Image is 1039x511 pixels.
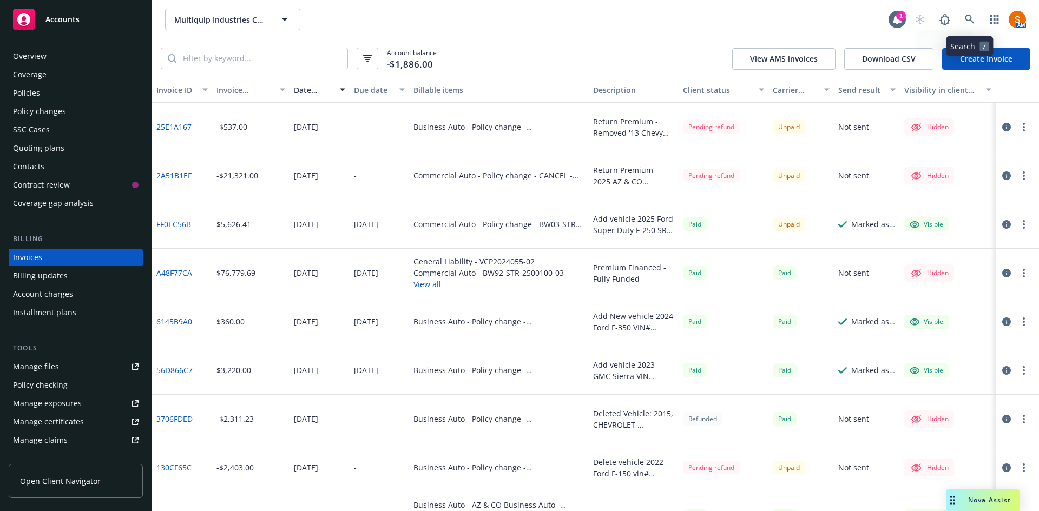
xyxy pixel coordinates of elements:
[13,413,84,430] div: Manage certificates
[13,84,40,102] div: Policies
[773,363,797,377] span: Paid
[212,77,290,103] button: Invoice amount
[13,432,68,449] div: Manage claims
[294,121,318,132] div: [DATE]
[216,170,258,181] div: -$21,321.00
[413,170,584,181] div: Commercial Auto - Policy change - CANCEL - BW92-STR-2500100-03
[294,316,318,327] div: [DATE]
[13,376,68,394] div: Policy checking
[409,77,589,103] button: Billable items
[838,170,869,181] div: Not sent
[13,66,47,83] div: Coverage
[294,267,318,278] div: [DATE]
[773,461,805,474] div: Unpaid
[9,4,143,35] a: Accounts
[773,266,797,280] div: Paid
[593,262,674,284] div: Premium Financed - Fully Funded
[294,84,333,96] div: Date issued
[354,121,357,132] div: -
[413,121,584,132] div: Business Auto - Policy change - BW92STR230010002
[910,461,949,474] div: Hidden
[413,413,584,424] div: Business Auto - Policy change - BW03STR240041800
[900,77,996,103] button: Visibility in client dash
[9,358,143,375] a: Manage files
[354,84,393,96] div: Due date
[593,84,674,96] div: Description
[156,364,193,376] a: 56D866C7
[413,84,584,96] div: Billable items
[156,413,193,424] a: 3706FDED
[216,84,274,96] div: Invoice amount
[834,77,900,103] button: Send result
[959,9,981,30] a: Search
[9,121,143,138] a: SSC Cases
[593,213,674,236] div: Add vehicle 2025 Ford Super Duty F-250 SRW vin#[US_VEHICLE_IDENTIFICATION_NUMBER]
[413,267,564,278] div: Commercial Auto - BW92-STR-2500100-03
[216,316,245,327] div: $360.00
[387,57,433,71] span: -$1,886.00
[156,170,192,181] a: 2A51B1EF
[156,121,192,132] a: 25E1A167
[13,195,94,212] div: Coverage gap analysis
[593,408,674,430] div: Deleted Vehicle: 2015, CHEVROLET, SILVERADO 2500, [US_VEHICLE_IDENTIFICATION_NUMBER]
[9,286,143,303] a: Account charges
[156,84,196,96] div: Invoice ID
[773,412,797,426] span: Paid
[13,304,76,321] div: Installment plans
[838,267,869,278] div: Not sent
[413,218,584,230] div: Commercial Auto - Policy change - BW03-STR-2500418-01
[20,475,101,487] span: Open Client Navigator
[216,121,247,132] div: -$537.00
[413,499,584,510] div: Business Auto - AZ & CO Business Auto - BW92STR230010002
[773,315,797,328] div: Paid
[851,316,896,327] div: Marked as sent
[9,413,143,430] a: Manage certificates
[13,358,59,375] div: Manage files
[838,462,869,473] div: Not sent
[9,84,143,102] a: Policies
[156,462,192,473] a: 130CF65C
[9,376,143,394] a: Policy checking
[851,218,896,230] div: Marked as sent
[683,363,707,377] span: Paid
[354,462,357,473] div: -
[946,489,959,511] div: Drag to move
[13,286,73,303] div: Account charges
[910,366,943,375] div: Visible
[683,217,707,231] div: Paid
[683,315,707,328] div: Paid
[9,343,143,354] div: Tools
[9,103,143,120] a: Policy changes
[13,395,82,412] div: Manage exposures
[593,359,674,382] div: Add vehicle 2023 GMC Sierra VIN [US_VEHICLE_IDENTIFICATION_NUMBER]
[679,77,768,103] button: Client status
[13,267,68,284] div: Billing updates
[968,495,1011,505] span: Nova Assist
[9,432,143,449] a: Manage claims
[413,316,584,327] div: Business Auto - Policy change - BW92STR230010002
[9,395,143,412] a: Manage exposures
[216,413,254,424] div: -$2,311.23
[909,9,931,30] a: Start snowing
[413,364,584,376] div: Business Auto - Policy change - BW92STR230010002
[910,317,943,327] div: Visible
[13,450,64,467] div: Manage BORs
[844,48,933,70] button: Download CSV
[683,266,707,280] div: Paid
[683,120,740,134] div: Pending refund
[910,121,949,134] div: Hidden
[13,140,64,157] div: Quoting plans
[294,364,318,376] div: [DATE]
[354,413,357,424] div: -
[9,304,143,321] a: Installment plans
[176,48,347,69] input: Filter by keyword...
[387,48,437,68] span: Account balance
[350,77,410,103] button: Due date
[851,364,896,376] div: Marked as sent
[732,48,836,70] button: View AMS invoices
